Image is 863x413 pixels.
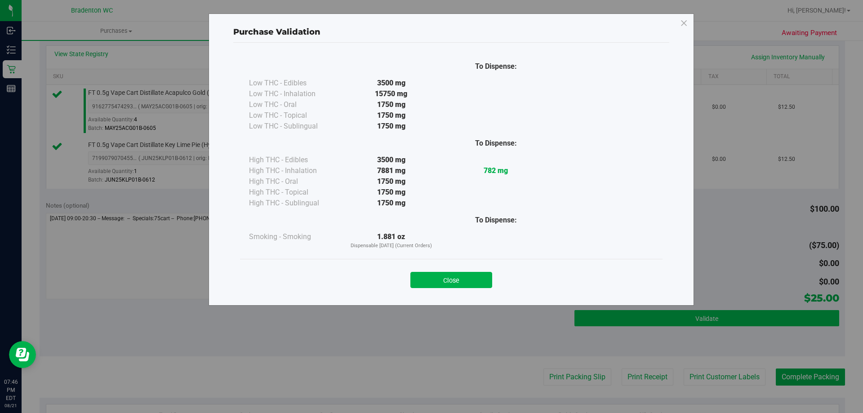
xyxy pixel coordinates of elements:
[249,176,339,187] div: High THC - Oral
[249,155,339,165] div: High THC - Edibles
[339,78,444,89] div: 3500 mg
[339,121,444,132] div: 1750 mg
[339,99,444,110] div: 1750 mg
[9,341,36,368] iframe: Resource center
[410,272,492,288] button: Close
[233,27,320,37] span: Purchase Validation
[249,78,339,89] div: Low THC - Edibles
[249,121,339,132] div: Low THC - Sublingual
[444,138,548,149] div: To Dispense:
[339,89,444,99] div: 15750 mg
[339,176,444,187] div: 1750 mg
[249,99,339,110] div: Low THC - Oral
[444,215,548,226] div: To Dispense:
[249,110,339,121] div: Low THC - Topical
[339,187,444,198] div: 1750 mg
[484,166,508,175] strong: 782 mg
[339,242,444,250] p: Dispensable [DATE] (Current Orders)
[249,165,339,176] div: High THC - Inhalation
[249,89,339,99] div: Low THC - Inhalation
[339,165,444,176] div: 7881 mg
[339,110,444,121] div: 1750 mg
[249,198,339,209] div: High THC - Sublingual
[339,155,444,165] div: 3500 mg
[249,231,339,242] div: Smoking - Smoking
[339,231,444,250] div: 1.881 oz
[249,187,339,198] div: High THC - Topical
[339,198,444,209] div: 1750 mg
[444,61,548,72] div: To Dispense:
